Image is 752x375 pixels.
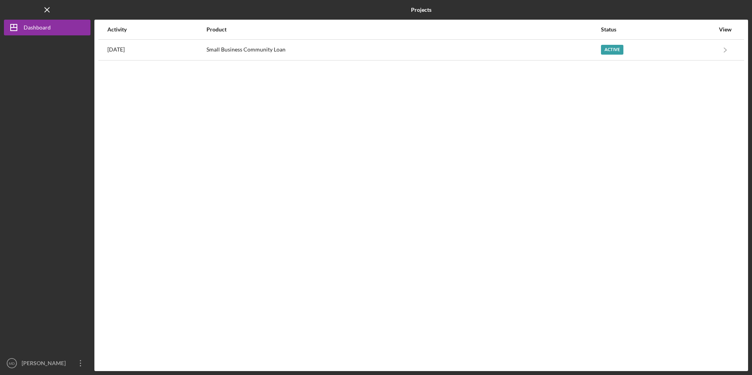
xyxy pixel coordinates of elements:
[715,26,735,33] div: View
[9,361,15,366] text: MD
[411,7,431,13] b: Projects
[206,26,600,33] div: Product
[4,20,90,35] button: Dashboard
[4,355,90,371] button: MD[PERSON_NAME]
[24,20,51,37] div: Dashboard
[107,26,206,33] div: Activity
[107,46,125,53] time: 2025-08-26 22:19
[206,40,600,60] div: Small Business Community Loan
[20,355,71,373] div: [PERSON_NAME]
[601,26,715,33] div: Status
[601,45,623,55] div: Active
